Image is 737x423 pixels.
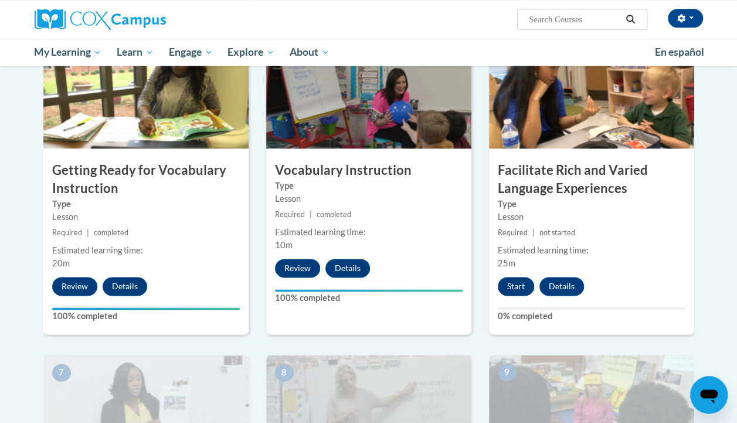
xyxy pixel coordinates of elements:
[227,45,274,59] span: Explore
[498,198,685,211] label: Type
[290,45,330,59] span: About
[282,39,337,66] a: About
[275,226,463,239] div: Estimated learning time:
[52,307,240,310] div: Your progress
[52,364,71,381] span: 7
[498,258,515,268] span: 25m
[169,45,213,59] span: Engage
[498,310,685,323] label: 0% completed
[43,161,249,198] h3: Getting Ready for Vocabulary Instruction
[266,161,471,180] h3: Vocabulary Instruction
[275,292,463,304] label: 100% completed
[275,180,463,192] label: Type
[621,12,639,26] button: Search
[498,244,685,257] div: Estimated learning time:
[275,240,293,250] span: 10m
[498,277,534,296] button: Start
[35,9,246,30] a: Cox Campus
[275,364,294,381] span: 8
[52,277,97,296] button: Review
[489,31,694,148] img: Course Image
[498,228,528,237] span: Required
[275,289,463,292] div: Your progress
[109,39,161,66] a: Learn
[498,364,517,381] span: 9
[310,210,312,219] span: |
[52,228,82,237] span: Required
[117,45,154,59] span: Learn
[275,259,320,278] button: Review
[34,45,101,59] span: My Learning
[539,277,584,296] button: Details
[325,259,370,278] button: Details
[275,192,463,205] div: Lesson
[317,210,351,219] span: completed
[528,12,621,26] input: Search Courses
[27,39,110,66] a: My Learning
[647,40,712,65] a: En español
[532,228,535,237] span: |
[668,9,703,28] button: Account Settings
[52,244,240,257] div: Estimated learning time:
[26,39,712,66] div: Main menu
[161,39,220,66] a: Engage
[690,376,728,414] iframe: Button to launch messaging window
[94,228,128,237] span: completed
[87,228,89,237] span: |
[52,198,240,211] label: Type
[655,46,704,58] span: En español
[52,310,240,323] label: 100% completed
[43,31,249,148] img: Course Image
[489,161,694,198] h3: Facilitate Rich and Varied Language Experiences
[103,277,147,296] button: Details
[52,211,240,224] div: Lesson
[266,31,471,148] img: Course Image
[35,9,166,30] img: Cox Campus
[539,228,575,237] span: not started
[52,258,70,268] span: 20m
[498,211,685,224] div: Lesson
[275,210,305,219] span: Required
[220,39,282,66] a: Explore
